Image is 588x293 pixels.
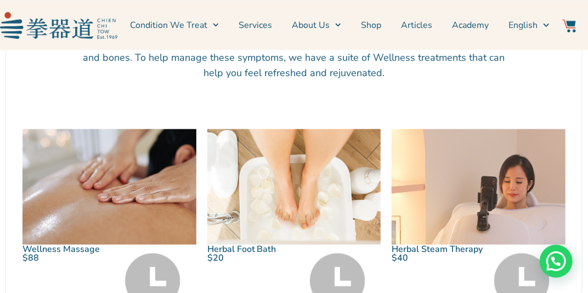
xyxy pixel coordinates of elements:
a: Herbal Foot Bath [207,243,276,255]
a: About Us [292,12,341,39]
a: Services [239,12,272,39]
a: Articles [401,12,432,39]
span: English [508,19,538,32]
p: $40 [392,254,478,262]
nav: Menu [123,12,549,39]
a: Herbal Steam Therapy [392,243,483,255]
a: Wellness Massage [22,243,100,255]
a: Academy [452,12,489,39]
a: Condition We Treat [130,12,219,39]
p: $88 [22,254,109,262]
p: $20 [207,254,294,262]
img: Website Icon-03 [563,19,576,32]
a: English [508,12,549,39]
a: Shop [361,12,381,39]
